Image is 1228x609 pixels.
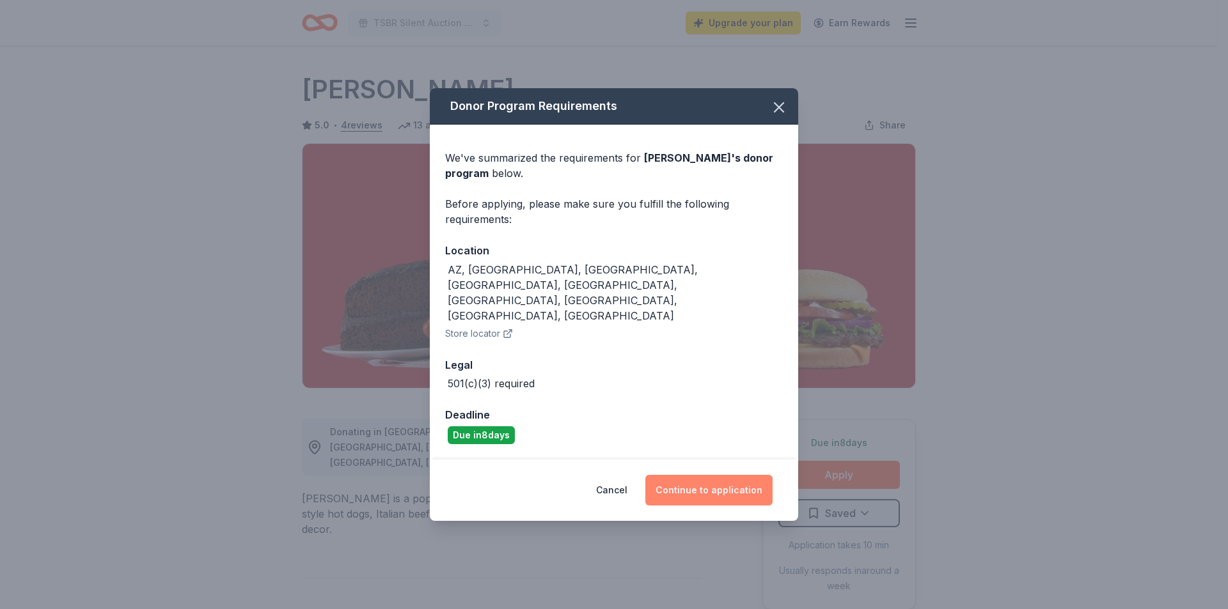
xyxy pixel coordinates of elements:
div: Due in 8 days [448,426,515,444]
div: Legal [445,357,783,373]
div: Donor Program Requirements [430,88,798,125]
div: 501(c)(3) required [448,376,535,391]
div: Location [445,242,783,259]
button: Cancel [596,475,627,505]
div: Before applying, please make sure you fulfill the following requirements: [445,196,783,227]
div: We've summarized the requirements for below. [445,150,783,181]
button: Continue to application [645,475,773,505]
button: Store locator [445,326,513,341]
div: AZ, [GEOGRAPHIC_DATA], [GEOGRAPHIC_DATA], [GEOGRAPHIC_DATA], [GEOGRAPHIC_DATA], [GEOGRAPHIC_DATA]... [448,262,783,323]
div: Deadline [445,406,783,423]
